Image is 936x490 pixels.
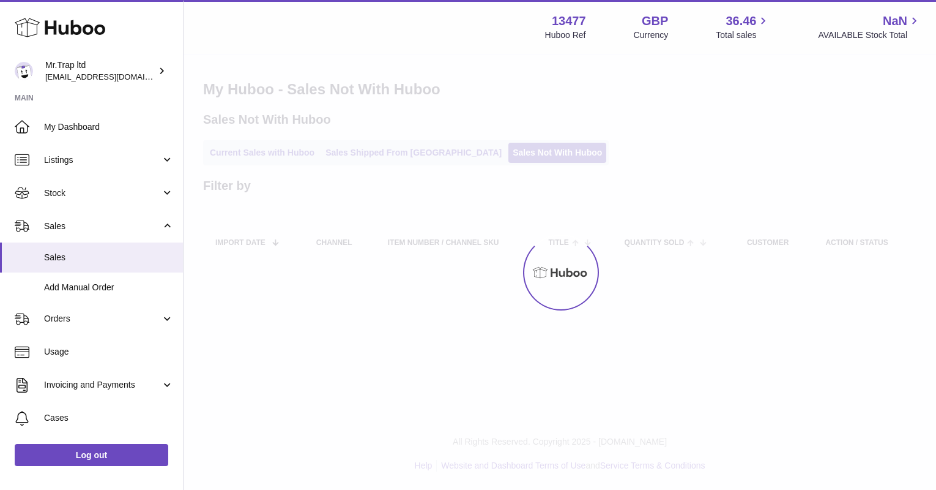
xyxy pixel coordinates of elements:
div: Huboo Ref [545,29,586,41]
strong: GBP [642,13,668,29]
span: [EMAIL_ADDRESS][DOMAIN_NAME] [45,72,180,81]
span: Sales [44,221,161,232]
strong: 13477 [552,13,586,29]
span: Usage [44,346,174,358]
span: Add Manual Order [44,282,174,293]
a: Log out [15,444,168,466]
span: Orders [44,313,161,325]
span: AVAILABLE Stock Total [818,29,921,41]
a: NaN AVAILABLE Stock Total [818,13,921,41]
span: Invoicing and Payments [44,379,161,391]
a: 36.46 Total sales [716,13,770,41]
span: Listings [44,154,161,166]
span: Cases [44,412,174,424]
div: Currency [634,29,669,41]
span: Stock [44,187,161,199]
div: Mr.Trap ltd [45,59,155,83]
span: My Dashboard [44,121,174,133]
span: Total sales [716,29,770,41]
span: NaN [883,13,907,29]
img: office@grabacz.eu [15,62,33,80]
span: Sales [44,252,174,263]
span: 36.46 [726,13,756,29]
